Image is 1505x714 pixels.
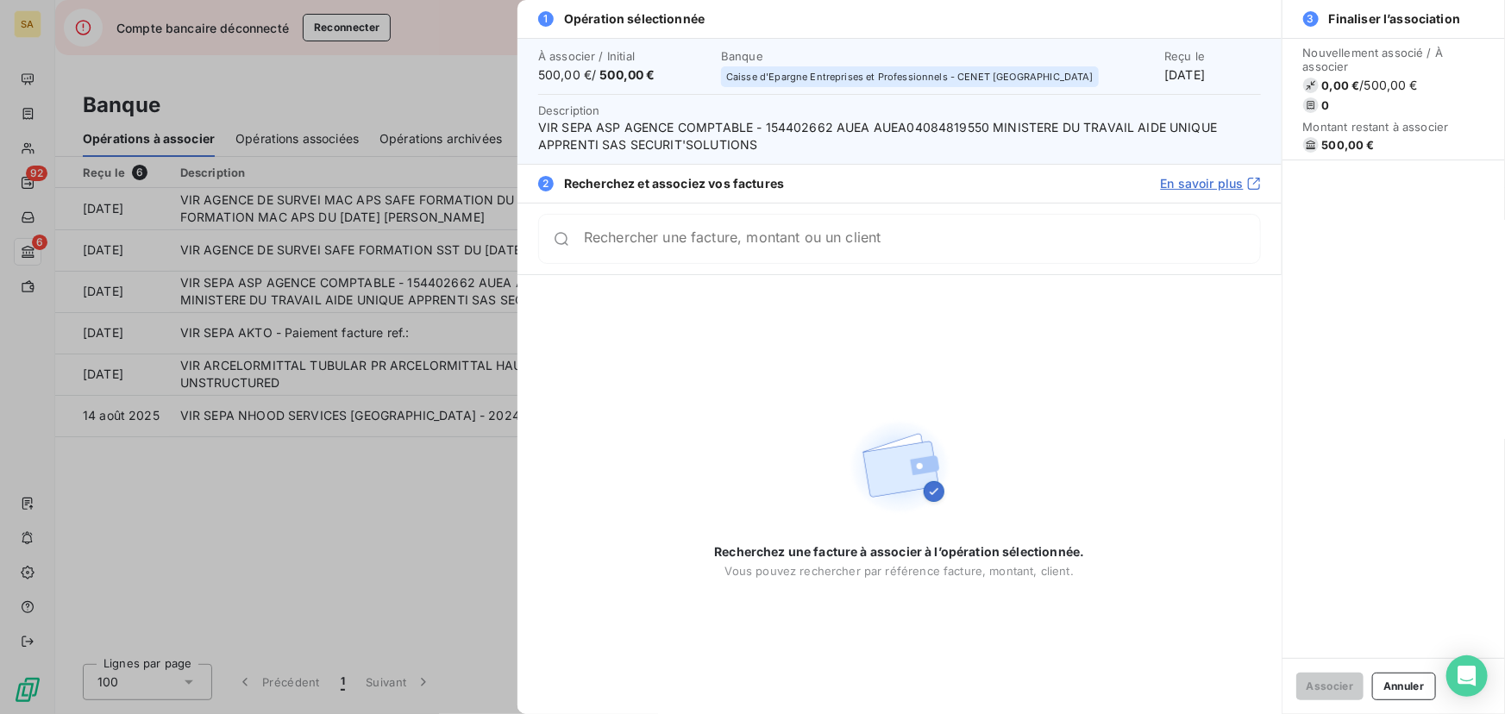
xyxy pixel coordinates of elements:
span: Recherchez et associez vos factures [564,175,784,192]
span: 1 [538,11,554,27]
div: [DATE] [1164,49,1260,84]
span: 0 [1322,98,1330,112]
input: placeholder [584,230,1260,247]
span: Caisse d'Epargne Entreprises et Professionnels - CENET [GEOGRAPHIC_DATA] [726,72,1094,82]
span: Recherchez une facture à associer à l’opération sélectionnée. [714,543,1084,561]
button: Associer [1296,673,1364,700]
span: Montant restant à associer [1303,120,1484,134]
button: Annuler [1372,673,1435,700]
span: 0,00 € [1322,78,1360,92]
span: 2 [538,176,554,191]
span: 500,00 € / [538,66,711,84]
span: Banque [721,49,1154,63]
span: Opération sélectionnée [564,10,705,28]
div: Open Intercom Messenger [1446,655,1488,697]
span: À associer / Initial [538,49,711,63]
span: 500,00 € [600,67,655,82]
span: / 500,00 € [1360,77,1418,94]
a: En savoir plus [1161,175,1261,192]
span: 500,00 € [1322,138,1375,152]
span: Description [538,103,600,117]
span: 3 [1303,11,1319,27]
span: Reçu le [1164,49,1260,63]
span: Nouvellement associé / À associer [1303,46,1484,73]
span: VIR SEPA ASP AGENCE COMPTABLE - 154402662 AUEA AUEA04084819550 MINISTERE DU TRAVAIL AIDE UNIQUE A... [538,119,1261,153]
span: Vous pouvez rechercher par référence facture, montant, client. [725,564,1074,578]
img: Empty state [844,412,955,523]
span: Finaliser l’association [1329,10,1460,28]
